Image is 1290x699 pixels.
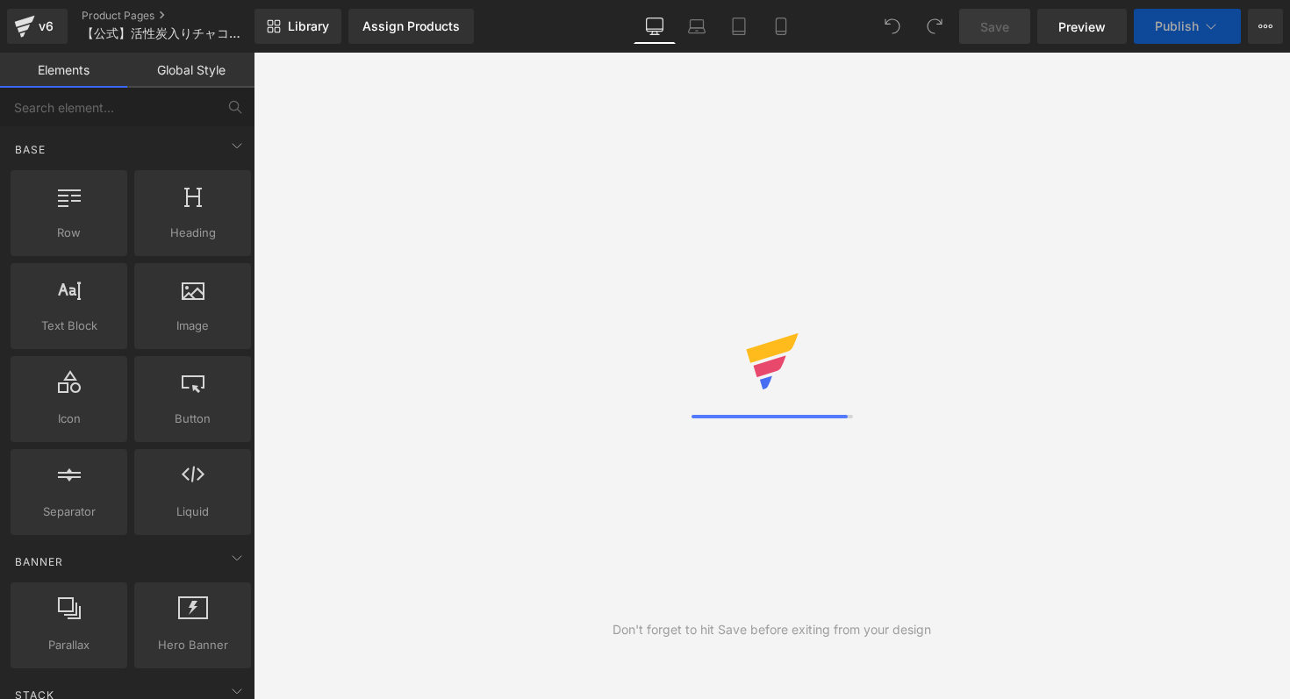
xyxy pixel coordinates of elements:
span: Save [980,18,1009,36]
span: Icon [16,410,122,428]
a: Tablet [718,9,760,44]
span: Separator [16,503,122,521]
span: Text Block [16,317,122,335]
button: Undo [875,9,910,44]
a: Laptop [676,9,718,44]
a: Preview [1037,9,1127,44]
div: Assign Products [362,19,460,33]
a: New Library [254,9,341,44]
span: Base [13,141,47,158]
span: Hero Banner [140,636,246,654]
span: Publish [1155,19,1199,33]
span: Parallax [16,636,122,654]
div: Don't forget to hit Save before exiting from your design [613,620,931,639]
span: Banner [13,553,65,570]
span: Library [288,18,329,34]
span: Button [140,410,246,428]
a: Global Style [127,53,254,88]
span: 【公式】活性炭入りチャコールバターコーヒー｜有機ジンジャー・マカ・イヌリン配合｜スティック30包包入り｜1箱1,980円 [82,26,250,40]
div: v6 [35,15,57,38]
button: Redo [917,9,952,44]
span: Liquid [140,503,246,521]
span: Preview [1058,18,1106,36]
a: v6 [7,9,68,44]
span: Image [140,317,246,335]
span: Row [16,224,122,242]
a: Desktop [634,9,676,44]
a: Product Pages [82,9,283,23]
button: Publish [1134,9,1241,44]
span: Heading [140,224,246,242]
button: More [1248,9,1283,44]
a: Mobile [760,9,802,44]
